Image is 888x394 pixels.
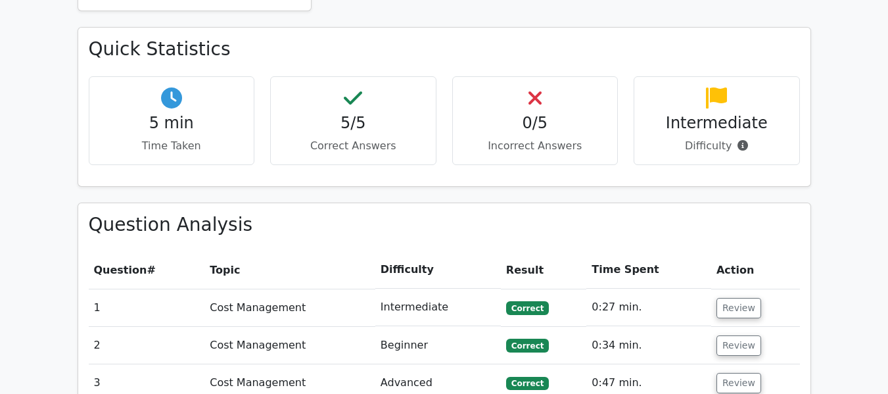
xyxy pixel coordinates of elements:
[716,335,761,356] button: Review
[100,114,244,133] h4: 5 min
[89,38,800,61] h3: Quick Statistics
[89,289,205,326] td: 1
[586,251,711,289] th: Time Spent
[501,251,587,289] th: Result
[204,289,375,326] td: Cost Management
[506,377,549,390] span: Correct
[89,251,205,289] th: #
[645,138,789,154] p: Difficulty
[463,138,607,154] p: Incorrect Answers
[204,327,375,364] td: Cost Management
[586,327,711,364] td: 0:34 min.
[89,214,800,236] h3: Question Analysis
[716,373,761,393] button: Review
[506,301,549,314] span: Correct
[89,327,205,364] td: 2
[645,114,789,133] h4: Intermediate
[375,251,501,289] th: Difficulty
[100,138,244,154] p: Time Taken
[204,251,375,289] th: Topic
[711,251,800,289] th: Action
[281,138,425,154] p: Correct Answers
[463,114,607,133] h4: 0/5
[375,327,501,364] td: Beginner
[716,298,761,318] button: Review
[506,339,549,352] span: Correct
[586,289,711,326] td: 0:27 min.
[281,114,425,133] h4: 5/5
[94,264,147,276] span: Question
[375,289,501,326] td: Intermediate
